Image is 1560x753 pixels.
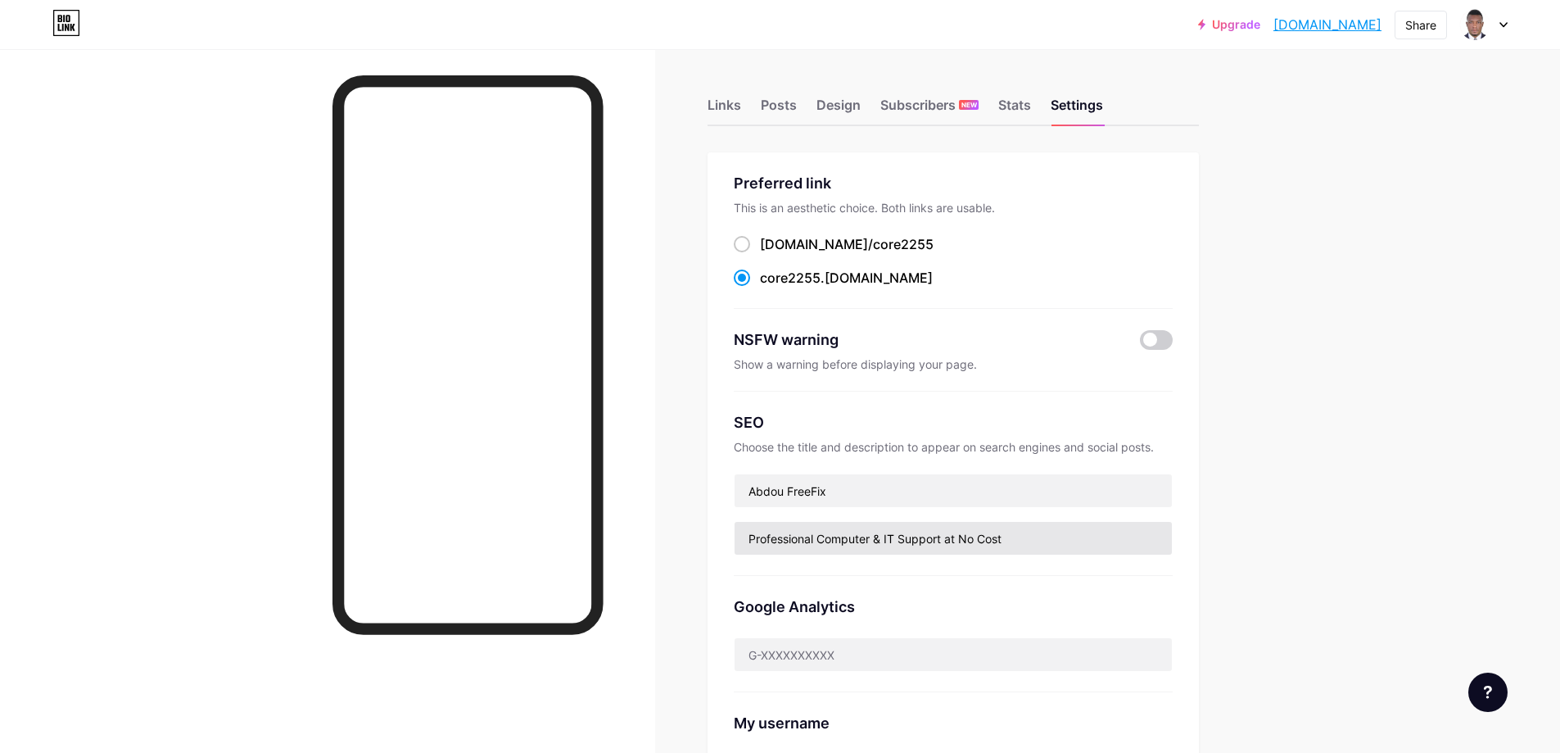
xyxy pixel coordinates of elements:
div: This is an aesthetic choice. Both links are usable. [734,201,1173,215]
div: NSFW warning [734,329,1116,351]
span: core2255 [873,236,934,252]
div: Show a warning before displaying your page. [734,357,1173,371]
span: NEW [961,100,977,110]
input: Title [735,474,1172,507]
div: Subscribers [880,95,979,125]
div: Stats [998,95,1031,125]
img: core2255 [1459,9,1490,40]
input: Description (max 160 chars) [735,522,1172,555]
div: Design [816,95,861,125]
a: Upgrade [1198,18,1260,31]
div: Posts [761,95,797,125]
div: Preferred link [734,172,1173,194]
div: Links [708,95,741,125]
input: G-XXXXXXXXXX [735,638,1172,671]
a: [DOMAIN_NAME] [1273,15,1381,34]
span: core2255 [760,270,821,286]
div: .[DOMAIN_NAME] [760,268,933,288]
div: Settings [1051,95,1103,125]
div: SEO [734,411,1173,433]
div: Share [1405,16,1436,34]
div: Choose the title and description to appear on search engines and social posts. [734,440,1173,454]
div: My username [734,712,1173,734]
div: Google Analytics [734,596,1173,618]
div: [DOMAIN_NAME]/ [760,234,934,254]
